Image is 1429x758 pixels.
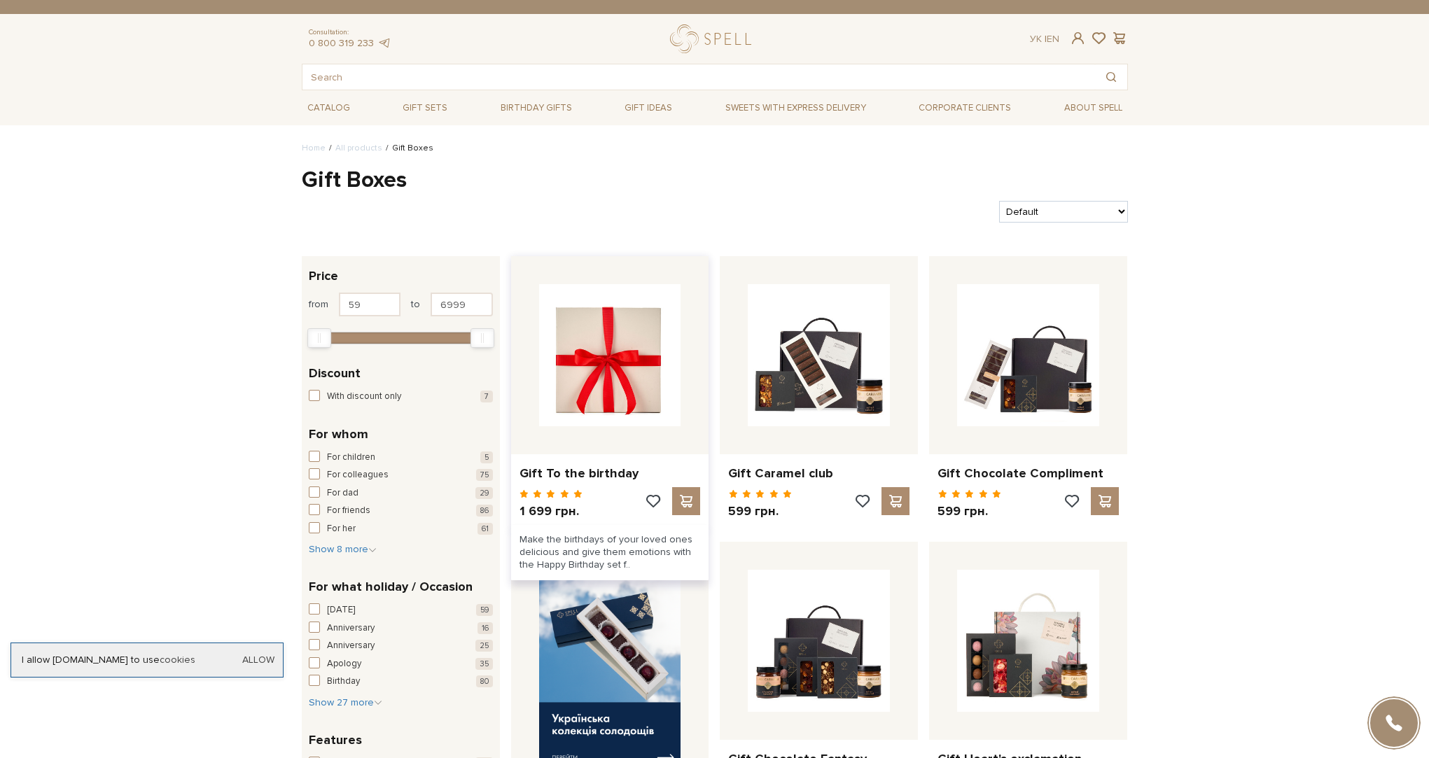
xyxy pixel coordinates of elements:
[242,654,274,666] a: Allow
[327,622,375,636] span: Anniversary
[309,696,382,708] span: Show 27 more
[327,504,370,518] span: For friends
[160,654,195,666] a: cookies
[309,298,328,311] span: from
[327,522,356,536] span: For her
[1030,33,1059,45] div: En
[475,640,493,652] span: 25
[327,468,389,482] span: For colleagues
[619,97,678,119] span: Gift ideas
[476,675,493,687] span: 80
[309,37,374,49] a: 0 800 319 233
[480,391,493,402] span: 7
[478,622,493,634] span: 16
[327,639,375,653] span: Anniversary
[1045,33,1047,45] span: |
[475,487,493,499] span: 29
[309,390,493,404] button: With discount only 7
[411,298,420,311] span: to
[728,465,909,482] a: Gift Caramel club
[511,525,709,580] div: Make the birthdays of your loved ones delicious and give them emotions with the Happy Birthday se...
[11,654,283,666] div: I allow [DOMAIN_NAME] to use
[327,675,360,689] span: Birthday
[327,657,361,671] span: Apology
[309,486,493,500] button: For dad 29
[1030,33,1042,45] a: Ук
[302,166,1128,195] h1: Gift Boxes
[520,465,701,482] a: Gift To the birthday
[309,577,473,596] span: For what holiday / Occasion
[476,604,493,616] span: 59
[309,675,493,689] button: Birthday 80
[309,522,493,536] button: For her 61
[520,503,583,519] p: 1 699 грн.
[302,97,356,119] span: Catalog
[478,523,493,535] span: 61
[309,267,338,286] span: Price
[480,451,493,463] span: 5
[309,28,391,37] span: Consultation:
[309,639,493,653] button: Anniversary 25
[339,293,401,316] input: Price
[309,451,493,465] button: For children 5
[475,658,493,670] span: 35
[309,731,362,750] span: Features
[476,505,493,517] span: 86
[307,328,331,348] div: Min
[431,293,493,316] input: Price
[309,542,377,556] button: Show 8 more
[309,364,361,383] span: Discount
[1059,97,1128,119] span: About Spell
[377,37,391,49] a: telegram
[309,603,493,617] button: [DATE] 59
[913,96,1017,120] a: Corporate clients
[495,97,578,119] span: Birthday gifts
[1095,64,1127,90] button: Search
[382,142,433,155] li: Gift Boxes
[309,468,493,482] button: For colleagues 75
[670,24,758,53] a: logo
[327,451,375,465] span: For children
[309,622,493,636] button: Anniversary 16
[327,390,401,404] span: With discount only
[302,143,326,153] a: Home
[309,657,493,671] button: Apology 35
[397,97,453,119] span: Gift sets
[309,696,382,710] button: Show 27 more
[302,64,1095,90] input: Search
[476,469,493,481] span: 75
[720,96,872,120] a: Sweets with express delivery
[335,143,382,153] a: All products
[937,503,1001,519] p: 599 грн.
[539,284,681,426] img: Gift To the birthday
[728,503,792,519] p: 599 грн.
[309,543,377,555] span: Show 8 more
[470,328,494,348] div: Max
[309,504,493,518] button: For friends 86
[937,465,1119,482] a: Gift Chocolate Compliment
[327,603,355,617] span: [DATE]
[327,486,358,500] span: For dad
[309,425,368,444] span: For whom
